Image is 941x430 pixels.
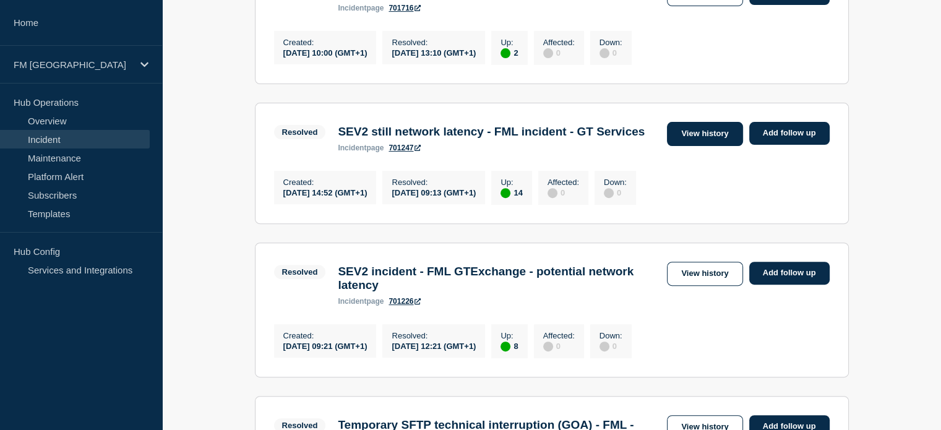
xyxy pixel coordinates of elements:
span: Resolved [274,265,326,279]
p: Down : [599,38,622,47]
div: 0 [604,187,627,198]
p: Resolved : [392,331,476,340]
p: Created : [283,178,367,187]
p: Affected : [548,178,579,187]
p: Up : [501,331,518,340]
div: [DATE] 09:21 (GMT+1) [283,340,367,351]
div: disabled [543,342,553,351]
div: 0 [599,340,622,351]
p: Resolved : [392,178,476,187]
div: [DATE] 10:00 (GMT+1) [283,47,367,58]
p: Up : [501,178,522,187]
h3: SEV2 still network latency - FML incident - GT Services [338,125,645,139]
div: 2 [501,47,518,58]
a: View history [667,262,742,286]
div: disabled [599,342,609,351]
p: Affected : [543,331,575,340]
div: [DATE] 14:52 (GMT+1) [283,187,367,197]
a: 701247 [389,144,421,152]
div: [DATE] 09:13 (GMT+1) [392,187,476,197]
span: incident [338,4,366,12]
span: incident [338,144,366,152]
a: 701716 [389,4,421,12]
p: Down : [599,331,622,340]
h3: SEV2 incident - FML GTExchange - potential network latency [338,265,661,292]
div: [DATE] 12:21 (GMT+1) [392,340,476,351]
div: 0 [543,340,575,351]
p: page [338,144,384,152]
span: incident [338,297,366,306]
p: Resolved : [392,38,476,47]
div: disabled [604,188,614,198]
span: Resolved [274,125,326,139]
div: disabled [599,48,609,58]
a: View history [667,122,742,146]
p: FM [GEOGRAPHIC_DATA] [14,59,132,70]
div: 8 [501,340,518,351]
div: 0 [599,47,622,58]
p: Affected : [543,38,575,47]
div: up [501,188,510,198]
div: 0 [548,187,579,198]
div: up [501,48,510,58]
a: Add follow up [749,122,830,145]
div: up [501,342,510,351]
p: Created : [283,331,367,340]
div: 0 [543,47,575,58]
a: 701226 [389,297,421,306]
div: 14 [501,187,522,198]
p: Down : [604,178,627,187]
p: Created : [283,38,367,47]
div: disabled [543,48,553,58]
div: [DATE] 13:10 (GMT+1) [392,47,476,58]
p: page [338,297,384,306]
div: disabled [548,188,557,198]
p: Up : [501,38,518,47]
p: page [338,4,384,12]
a: Add follow up [749,262,830,285]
